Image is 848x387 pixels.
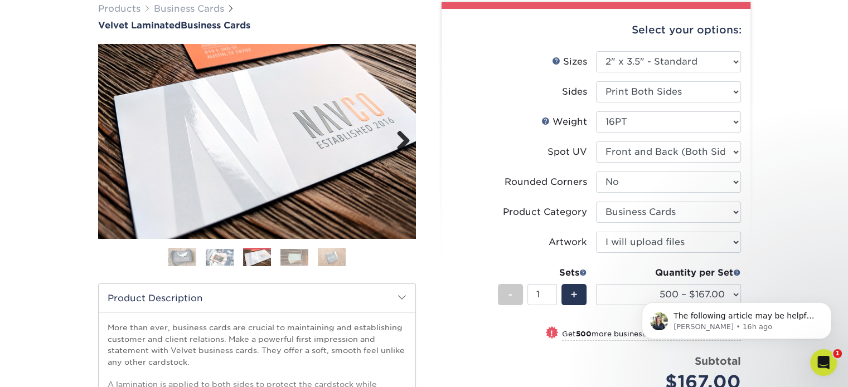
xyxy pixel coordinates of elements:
div: Spot UV [547,145,587,159]
a: Business Cards [154,3,224,14]
img: Business Cards 05 [318,248,346,267]
span: ! [550,327,553,339]
img: Business Cards 04 [280,249,308,266]
div: Rounded Corners [505,175,587,189]
span: + [570,286,578,303]
a: Products [98,3,140,14]
div: Sizes [552,55,587,68]
strong: Subtotal [695,355,741,367]
div: Sides [562,85,587,99]
div: Quantity per Set [596,266,741,280]
h1: Business Cards [98,20,416,31]
img: Velvet Laminated 03 [98,44,416,239]
span: - [508,286,513,303]
div: Artwork [549,236,587,249]
span: 1 [833,349,842,358]
h2: Product Description [99,284,415,312]
img: Business Cards 03 [243,249,271,266]
img: Business Cards 01 [168,243,196,271]
iframe: Intercom notifications message [625,279,848,357]
div: Product Category [503,205,587,219]
div: Weight [541,115,587,129]
a: Velvet LaminatedBusiness Cards [98,20,416,31]
img: Business Cards 02 [206,249,234,266]
strong: 500 [576,330,592,338]
div: Select your options: [450,9,742,51]
div: Sets [498,266,587,280]
small: Get more business cards per set for [562,330,741,341]
iframe: Intercom live chat [810,349,837,376]
span: Velvet Laminated [98,20,181,31]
